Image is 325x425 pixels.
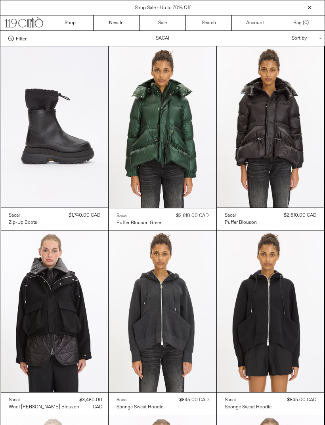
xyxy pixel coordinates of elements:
a: Sacai [225,396,271,404]
div: Sacai [9,212,20,219]
div: Sacai [9,397,20,404]
a: Search [186,15,232,30]
img: Sacai Zip-Up Boots in black [1,46,109,208]
div: Sacai [117,397,128,404]
div: Sacai [225,397,236,404]
div: Sacai [225,212,236,219]
img: Sacai Sponge Sweat Hoodie in black [217,231,325,392]
a: Sacai [117,396,163,404]
a: Shop [47,15,94,30]
div: $3,480.00 CAD [79,396,102,411]
img: Sacai Puffer Blouson [109,46,216,208]
a: Account [232,15,278,30]
div: Sponge Sweat Hoodie [225,404,271,411]
a: Sacai [225,212,257,219]
img: Sacai Wool Melton Blouson [1,231,109,392]
div: Wool [PERSON_NAME] Blouson [9,404,79,411]
img: Sacai Puffer Blouson [217,46,325,208]
a: Sale [140,15,186,30]
div: $2,610.00 CAD [284,212,316,219]
div: $845.00 CAD [287,396,316,404]
a: Sponge Sweat Hoodie [225,404,271,411]
div: Sacai [117,213,128,219]
a: New In [94,15,140,30]
div: $1,740.00 CAD [69,212,100,219]
div: $2,610.00 CAD [176,212,208,219]
div: $845.00 CAD [179,396,208,404]
a: Bag () [278,15,325,30]
a: Zip-Up Boots [9,219,37,226]
div: Sort by [245,31,317,46]
a: Wool [PERSON_NAME] Blouson [9,404,79,411]
span: Filter [16,36,27,41]
a: Shop Sale - Up to 70% Off [135,5,191,11]
div: Sponge Sweat Hoodie [117,404,163,411]
div: Puffer Blouson Green [117,220,162,227]
a: Sacai [117,212,162,219]
span: ) [304,19,309,27]
img: Sacai Sponge Sweat Hoodie in grey [109,231,216,393]
a: Puffer Blouson Green [117,219,162,227]
span: 0 [304,20,307,26]
a: Sacai [9,212,37,219]
a: Puffer Blouson [225,219,257,226]
a: Sponge Sweat Hoodie [117,404,163,411]
a: Sacai [9,396,79,404]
